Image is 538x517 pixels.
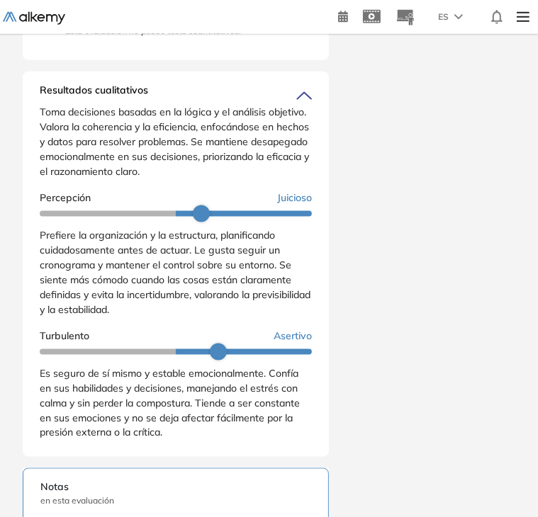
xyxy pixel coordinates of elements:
img: arrow [454,14,463,20]
span: Prefiere la organización y la estructura, planificando cuidadosamente antes de actuar. Le gusta s... [40,229,310,316]
span: Resultados cualitativos [40,83,148,106]
span: ES [438,11,449,23]
span: Notas [40,480,311,495]
span: en esta evaluación [40,495,311,508]
span: Percepción [40,191,91,205]
span: Turbulento [40,329,89,343]
span: Toma decisiones basadas en la lógica y el análisis objetivo. Valora la coherencia y la eficiencia... [40,106,309,178]
span: Asertivo [274,329,312,343]
span: Es seguro de sí mismo y estable emocionalmente. Confía en sus habilidades y decisiones, manejando... [40,367,300,439]
span: Juicioso [277,191,312,205]
img: Menu [511,3,535,31]
img: Logo [3,12,65,25]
